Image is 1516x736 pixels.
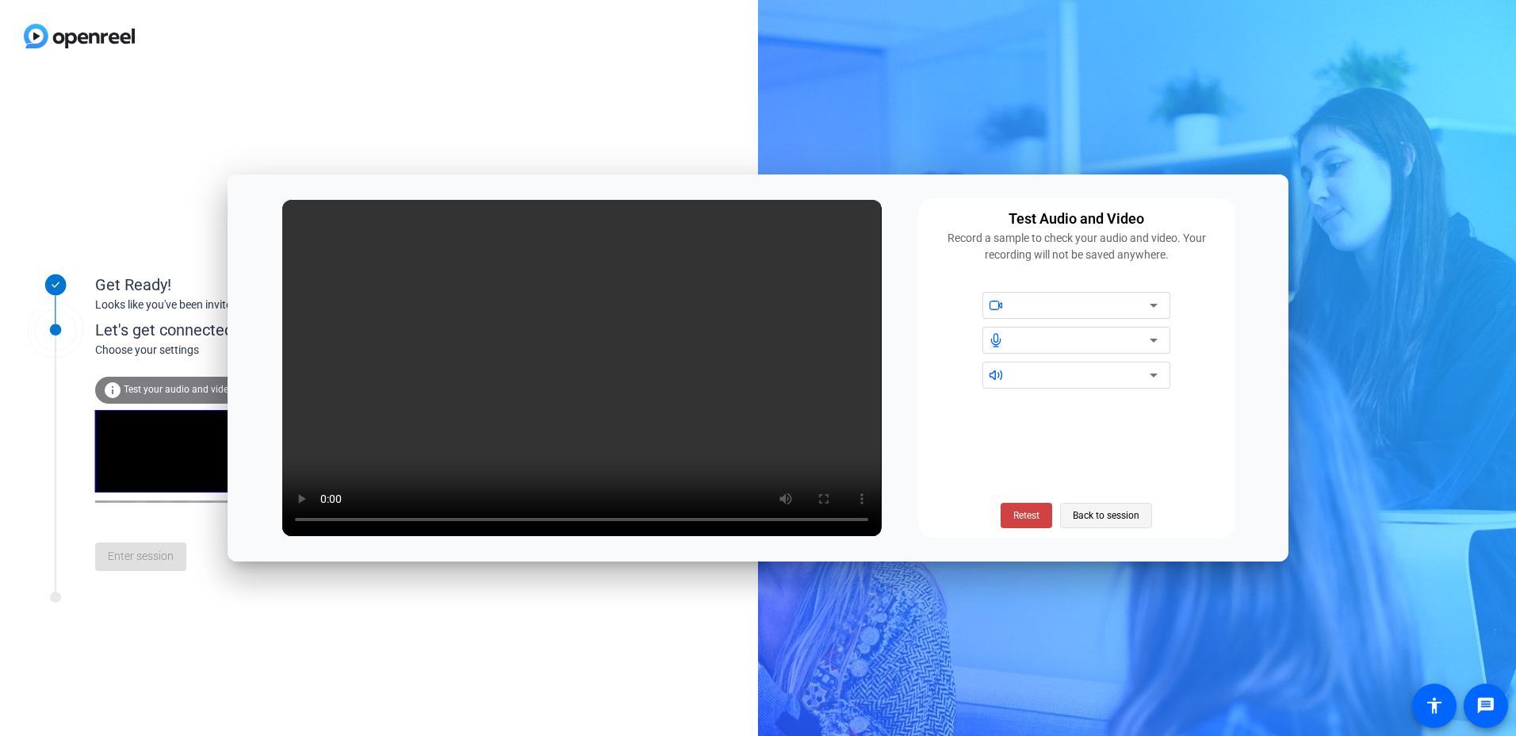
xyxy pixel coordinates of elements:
[1001,503,1052,528] button: Retest
[95,342,445,358] div: Choose your settings
[1013,508,1039,523] span: Retest
[1476,696,1495,715] mat-icon: message
[1073,500,1139,531] span: Back to session
[124,384,234,395] span: Test your audio and video
[928,230,1226,263] div: Record a sample to check your audio and video. Your recording will not be saved anywhere.
[103,381,122,400] mat-icon: info
[1425,696,1444,715] mat-icon: accessibility
[95,318,445,342] div: Let's get connected.
[1009,208,1144,230] div: Test Audio and Video
[95,297,412,313] div: Looks like you've been invited to join
[1060,503,1152,528] button: Back to session
[95,273,412,297] div: Get Ready!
